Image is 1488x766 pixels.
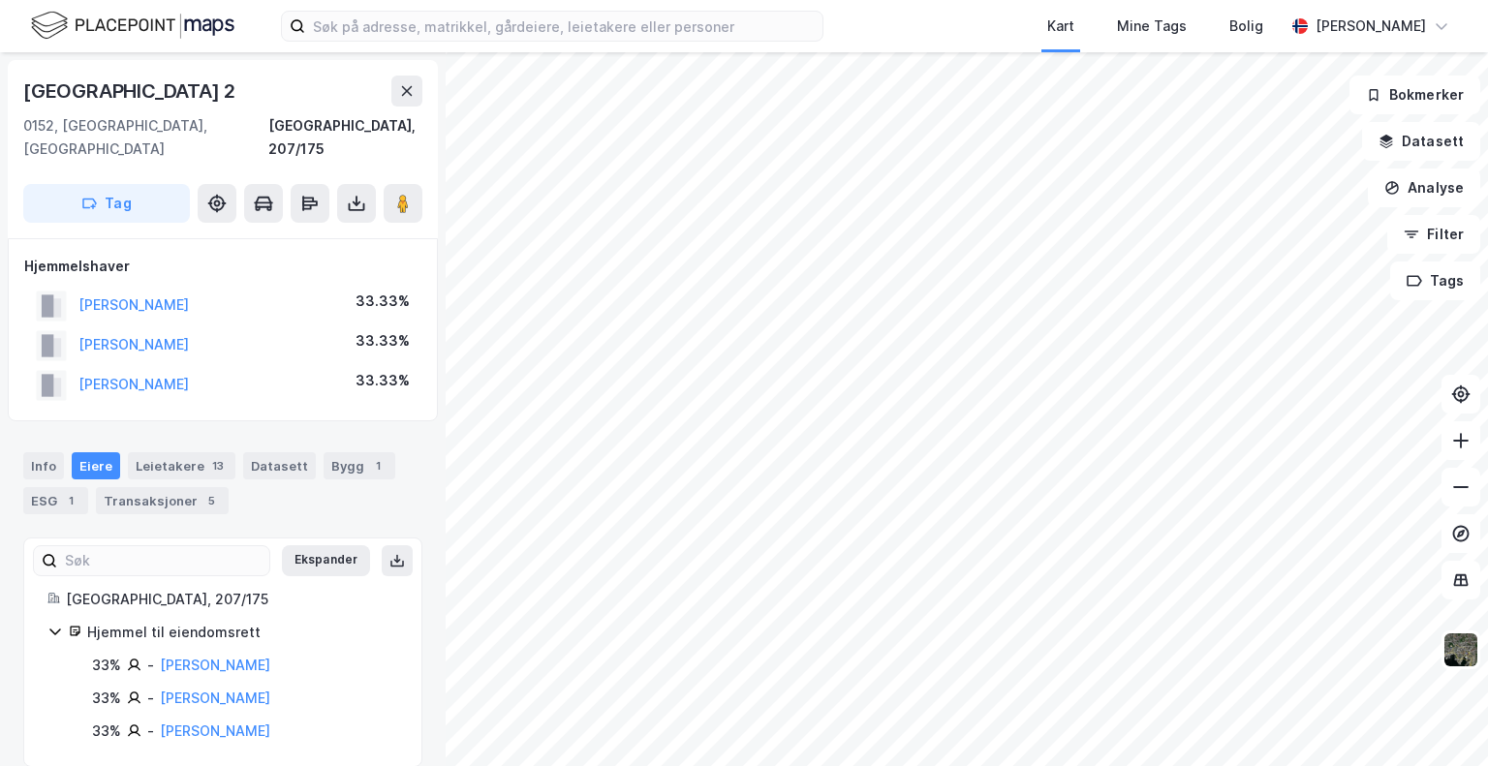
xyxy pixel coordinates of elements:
div: Transaksjoner [96,487,229,514]
div: Kart [1047,15,1074,38]
div: - [147,720,154,743]
div: Hjemmelshaver [24,255,421,278]
a: [PERSON_NAME] [160,657,270,673]
div: 0152, [GEOGRAPHIC_DATA], [GEOGRAPHIC_DATA] [23,114,268,161]
button: Datasett [1362,122,1480,161]
div: - [147,654,154,677]
button: Ekspander [282,545,370,576]
button: Tag [23,184,190,223]
div: 13 [208,456,228,475]
div: Eiere [72,452,120,479]
div: [GEOGRAPHIC_DATA] 2 [23,76,239,107]
a: [PERSON_NAME] [160,722,270,739]
div: Info [23,452,64,479]
div: Hjemmel til eiendomsrett [87,621,398,644]
div: 33% [92,654,121,677]
button: Analyse [1368,169,1480,207]
div: [PERSON_NAME] [1316,15,1426,38]
div: Mine Tags [1117,15,1187,38]
input: Søk [57,546,269,575]
div: 33.33% [356,369,410,392]
div: 33.33% [356,290,410,313]
img: 9k= [1442,631,1479,668]
div: 33.33% [356,329,410,352]
button: Tags [1390,261,1480,300]
div: - [147,687,154,710]
div: Datasett [243,452,316,479]
div: 33% [92,720,121,743]
div: 1 [368,456,387,475]
div: 5 [201,491,221,510]
div: 33% [92,687,121,710]
iframe: Chat Widget [1391,673,1488,766]
div: ESG [23,487,88,514]
div: Bolig [1229,15,1263,38]
div: [GEOGRAPHIC_DATA], 207/175 [66,588,398,611]
input: Søk på adresse, matrikkel, gårdeiere, leietakere eller personer [305,12,822,41]
a: [PERSON_NAME] [160,689,270,706]
div: 1 [61,491,80,510]
div: Kontrollprogram for chat [1391,673,1488,766]
div: [GEOGRAPHIC_DATA], 207/175 [268,114,422,161]
div: Bygg [324,452,395,479]
div: Leietakere [128,452,235,479]
img: logo.f888ab2527a4732fd821a326f86c7f29.svg [31,9,234,43]
button: Filter [1387,215,1480,254]
button: Bokmerker [1349,76,1480,114]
